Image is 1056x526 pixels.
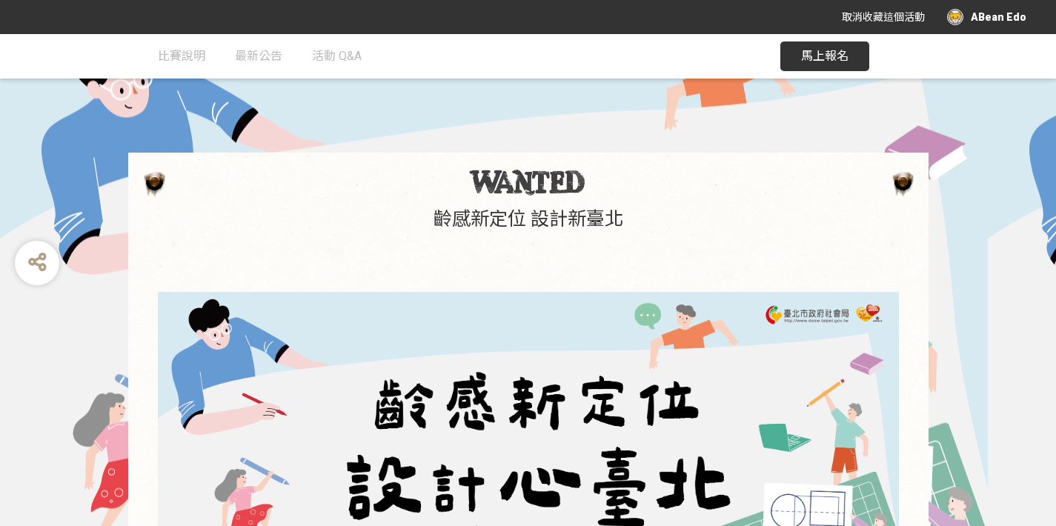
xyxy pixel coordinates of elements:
a: 比賽說明 [158,34,205,79]
button: 馬上報名 [780,41,869,71]
img: 齡感新定位 設計新臺北 [469,169,587,196]
a: 活動 Q&A [312,34,362,79]
a: 最新公告 [235,34,282,79]
span: 最新公告 [235,49,282,63]
h1: 齡感新定位 設計新臺北 [143,208,914,230]
span: 活動 Q&A [312,49,362,63]
span: 比賽說明 [158,49,205,63]
span: 馬上報名 [801,49,849,63]
span: 取消收藏這個活動 [842,11,925,23]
